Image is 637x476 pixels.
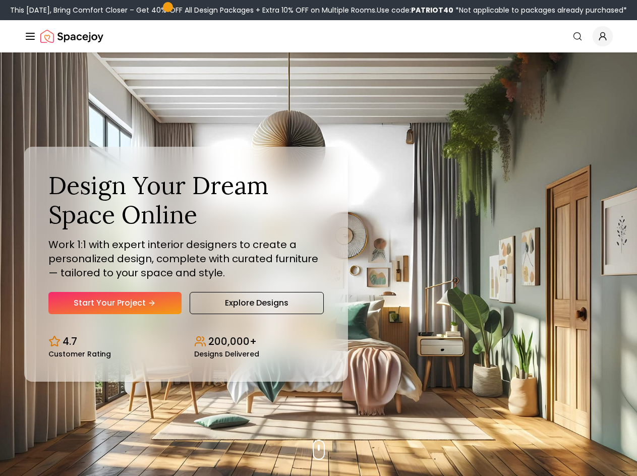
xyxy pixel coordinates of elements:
div: This [DATE], Bring Comfort Closer – Get 40% OFF All Design Packages + Extra 10% OFF on Multiple R... [10,5,627,15]
span: Use code: [377,5,453,15]
h1: Design Your Dream Space Online [48,171,324,229]
p: 200,000+ [208,334,257,348]
a: Start Your Project [48,292,182,314]
p: Work 1:1 with expert interior designers to create a personalized design, complete with curated fu... [48,237,324,280]
div: Design stats [48,326,324,358]
a: Spacejoy [40,26,103,46]
img: Spacejoy Logo [40,26,103,46]
small: Designs Delivered [194,350,259,358]
small: Customer Rating [48,350,111,358]
a: Explore Designs [190,292,324,314]
nav: Global [24,20,613,52]
span: *Not applicable to packages already purchased* [453,5,627,15]
b: PATRIOT40 [411,5,453,15]
p: 4.7 [63,334,77,348]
